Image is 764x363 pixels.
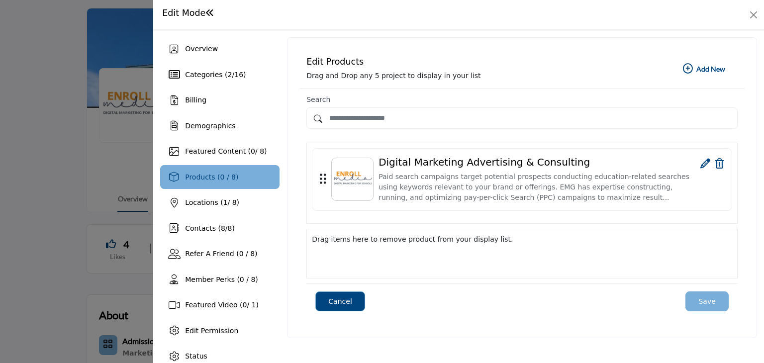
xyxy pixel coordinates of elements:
[221,224,225,232] span: 8
[251,147,255,155] span: 0
[223,198,228,206] span: 1
[306,72,480,80] span: Drag and Drop any 5 project to display in your list
[185,45,218,53] span: Overview
[185,224,235,232] span: Contacts ( / )
[185,301,259,309] span: Featured Video ( / 1)
[306,107,738,129] input: Search by Product Name
[306,95,738,104] h3: Search
[234,71,243,79] span: 16
[670,59,738,79] button: Add New
[312,234,732,245] div: Drag items here to remove product from your display list.
[162,8,214,18] h1: Edit Mode
[185,71,246,79] span: Categories ( / )
[228,71,232,79] span: 2
[185,275,258,283] span: Member Perks (0 / 8)
[315,291,365,311] button: Close
[379,156,590,168] h4: Digital Marketing Advertising & Consulting
[332,158,374,200] img: No Digital Marketing Advertising & Consulting logo
[683,64,725,74] b: Add New
[306,57,480,67] h2: Edit Products
[379,172,700,203] p: Paid search campaigns target potential prospects conducting education-related searches using keyw...
[185,147,267,155] span: Featured Content ( / 8)
[185,96,206,104] span: Billing
[243,301,247,309] span: 0
[185,173,238,181] span: Products (0 / 8)
[185,198,239,206] span: Locations ( / 8)
[747,8,761,22] button: Close
[228,224,232,232] span: 8
[185,250,257,258] span: Refer A Friend (0 / 8)
[185,327,238,335] span: Edit Permission
[685,291,729,311] button: Save
[185,122,235,130] span: Demographics
[185,352,207,360] span: Status
[683,64,693,74] i: Add New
